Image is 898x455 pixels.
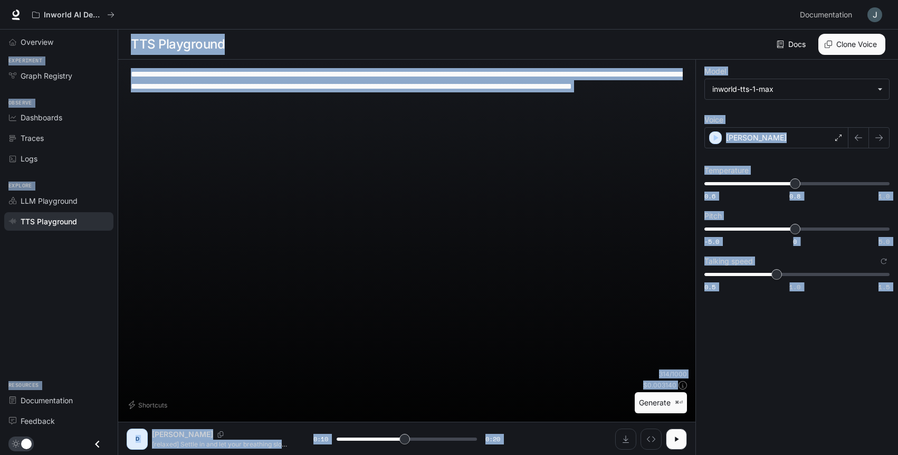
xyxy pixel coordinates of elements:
[21,195,78,206] span: LLM Playground
[704,258,753,265] p: Talking speed
[21,132,44,144] span: Traces
[705,79,889,99] div: inworld-tts-1-max
[313,434,328,444] span: 0:10
[800,8,852,22] span: Documentation
[21,395,73,406] span: Documentation
[4,391,113,410] a: Documentation
[878,282,890,291] span: 1.5
[789,282,800,291] span: 1.0
[21,70,72,81] span: Graph Registry
[27,4,119,25] button: All workspaces
[789,192,800,201] span: 0.8
[152,440,288,449] p: [relaxed] Settle in and let your breathing slow. The room is quiet now, maybe the soft hum of a f...
[44,11,103,20] p: Inworld AI Demos
[4,67,113,85] a: Graph Registry
[704,237,719,246] span: -5.0
[641,429,662,450] button: Inspect
[213,431,228,438] button: Copy Voice ID
[4,129,113,147] a: Traces
[152,429,213,440] p: [PERSON_NAME]
[635,392,687,414] button: Generate⌘⏎
[4,108,113,127] a: Dashboards
[818,34,885,55] button: Clone Voice
[129,431,146,448] div: D
[643,381,676,390] p: $ 0.003140
[796,4,860,25] a: Documentation
[793,237,797,246] span: 0
[878,255,890,267] button: Reset to default
[878,192,890,201] span: 1.0
[4,412,113,430] a: Feedback
[4,212,113,231] a: TTS Playground
[775,34,810,55] a: Docs
[712,84,872,94] div: inworld-tts-1-max
[704,192,715,201] span: 0.6
[4,149,113,168] a: Logs
[704,116,723,124] p: Voice
[4,192,113,210] a: LLM Playground
[127,396,171,413] button: Shortcuts
[4,33,113,51] a: Overview
[704,282,715,291] span: 0.5
[21,36,53,48] span: Overview
[131,34,225,55] h1: TTS Playground
[864,4,885,25] button: User avatar
[21,415,55,426] span: Feedback
[704,167,749,174] p: Temperature
[21,112,62,123] span: Dashboards
[704,212,722,220] p: Pitch
[21,153,37,164] span: Logs
[21,216,77,227] span: TTS Playground
[878,237,890,246] span: 5.0
[659,369,687,378] p: 314 / 1000
[85,433,109,455] button: Close drawer
[485,434,500,444] span: 0:20
[726,132,787,143] p: [PERSON_NAME]
[21,438,32,449] span: Dark mode toggle
[704,68,726,75] p: Model
[675,400,683,406] p: ⌘⏎
[615,429,636,450] button: Download audio
[867,7,882,22] img: User avatar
